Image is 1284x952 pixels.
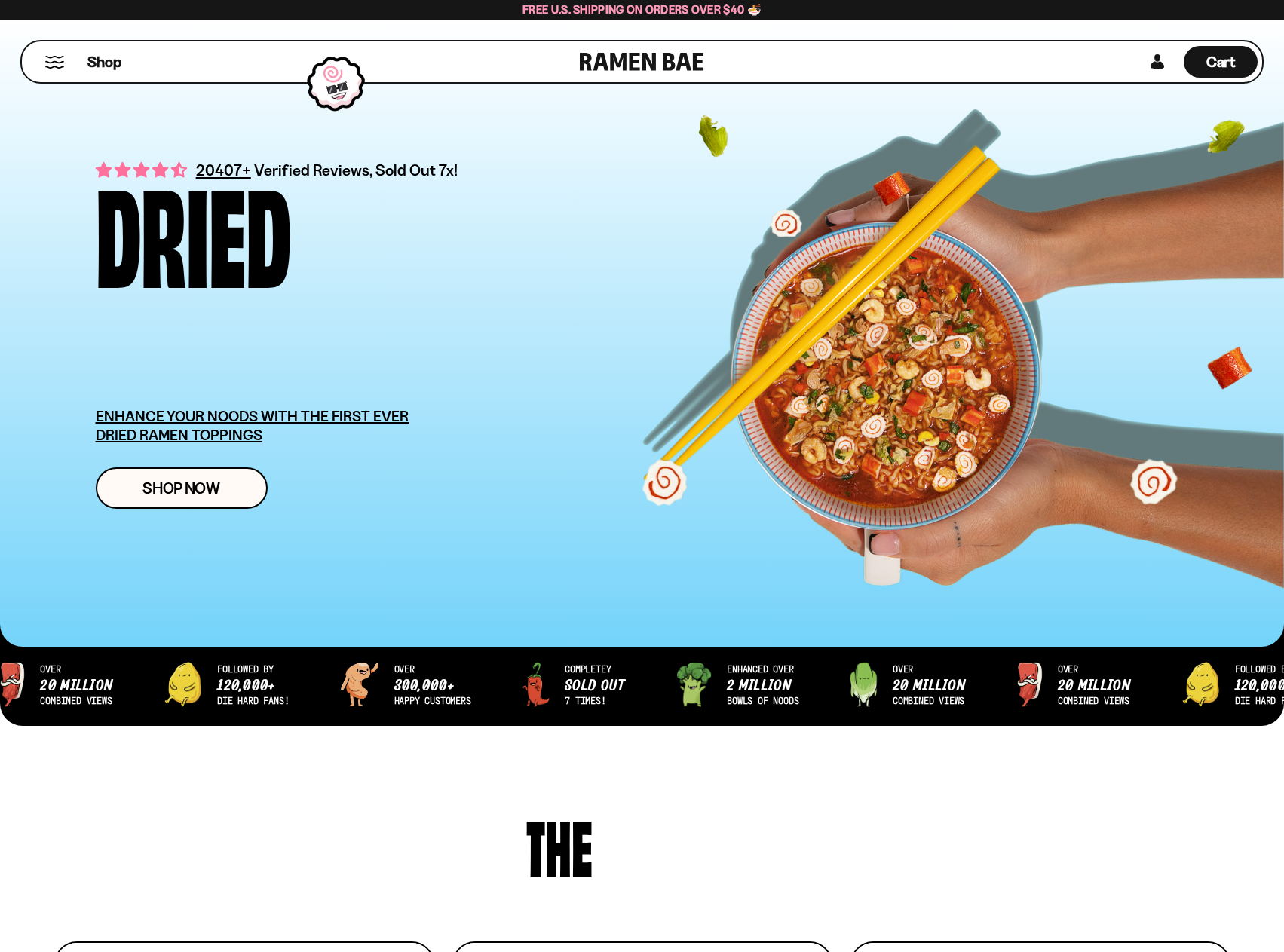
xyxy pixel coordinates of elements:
span: Cart [1206,53,1236,71]
a: Shop [87,46,121,78]
div: Cart [1184,41,1258,82]
a: Shop Now [96,467,268,509]
span: Free U.S. Shipping on Orders over $40 🍜 [522,2,762,17]
div: Dried [96,178,291,281]
span: Shop [87,52,121,72]
span: Verified Reviews, Sold Out 7x! [254,161,458,179]
span: Shop Now [142,480,220,496]
button: Mobile Menu Trigger [44,56,65,69]
div: The [526,809,593,880]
